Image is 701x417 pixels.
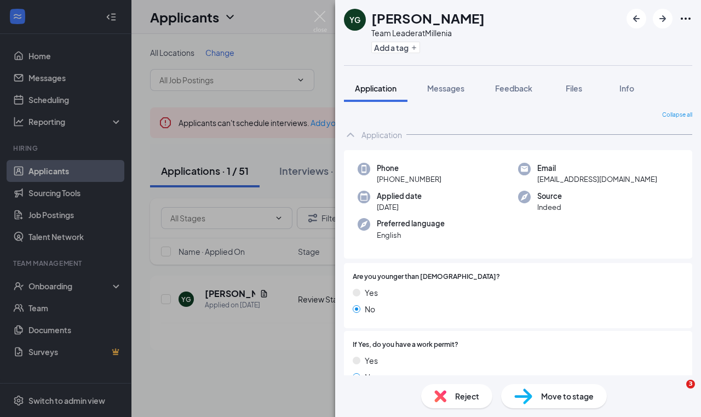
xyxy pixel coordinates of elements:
svg: Plus [411,44,417,51]
div: YG [349,14,360,25]
span: Feedback [495,83,532,93]
div: Team Leader at Millenia [371,27,485,38]
span: Messages [427,83,464,93]
span: 3 [686,380,695,389]
span: Applied date [377,191,422,202]
span: Are you younger than [DEMOGRAPHIC_DATA]? [353,272,500,282]
div: Application [361,129,402,140]
span: Yes [365,287,378,299]
span: [EMAIL_ADDRESS][DOMAIN_NAME] [537,174,657,185]
svg: Ellipses [679,12,692,25]
span: Yes [365,355,378,367]
span: [PHONE_NUMBER] [377,174,441,185]
button: PlusAdd a tag [371,42,420,53]
span: English [377,230,445,241]
button: ArrowRight [653,9,673,28]
span: [DATE] [377,202,422,213]
span: Move to stage [541,390,594,402]
svg: ArrowRight [656,12,669,25]
iframe: Intercom live chat [664,380,690,406]
span: Application [355,83,397,93]
span: Info [619,83,634,93]
span: Source [537,191,562,202]
span: No [365,371,375,383]
span: Phone [377,163,441,174]
h1: [PERSON_NAME] [371,9,485,27]
span: Indeed [537,202,562,213]
span: No [365,303,375,315]
svg: ChevronUp [344,128,357,141]
span: If Yes, do you have a work permit? [353,340,458,350]
span: Collapse all [662,111,692,119]
span: Reject [455,390,479,402]
svg: ArrowLeftNew [630,12,643,25]
span: Preferred language [377,218,445,229]
span: Files [566,83,582,93]
span: Email [537,163,657,174]
button: ArrowLeftNew [627,9,646,28]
